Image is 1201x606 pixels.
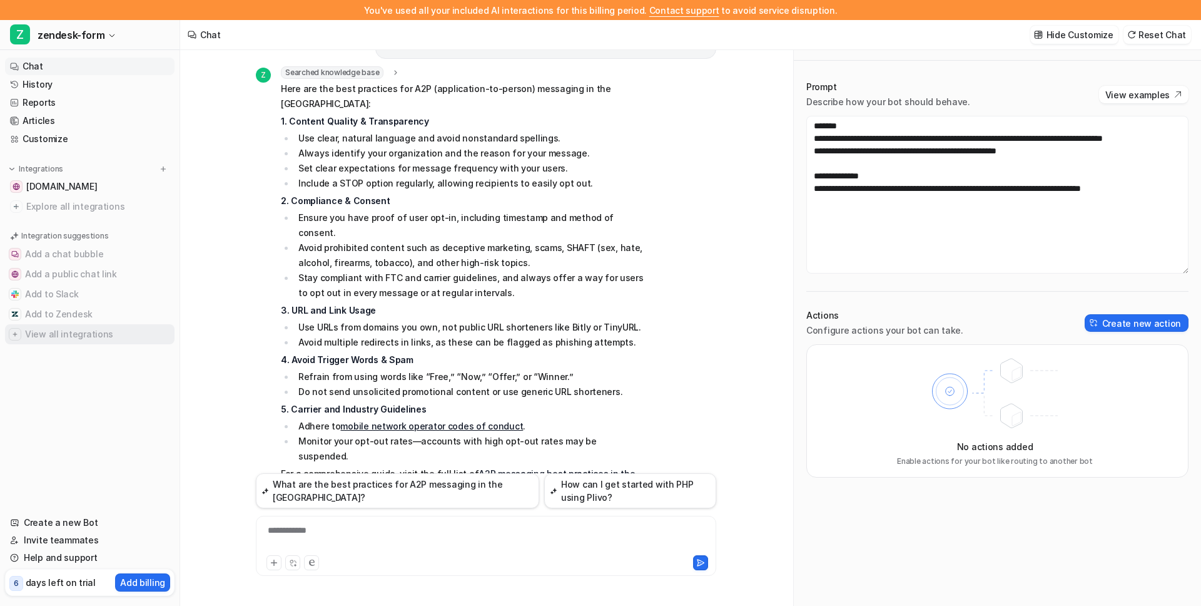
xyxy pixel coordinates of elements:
button: Add to SlackAdd to Slack [5,284,175,304]
button: Add billing [115,573,170,592]
button: Add a chat bubbleAdd a chat bubble [5,244,175,264]
span: Searched knowledge base [281,66,383,79]
p: No actions added [957,440,1033,453]
li: Include a STOP option regularly, allowing recipients to easily opt out. [295,176,647,191]
span: zendesk-form [38,26,104,44]
button: Reset Chat [1123,26,1191,44]
strong: 5. Carrier and Industry Guidelines [281,404,426,414]
button: Add a public chat linkAdd a public chat link [5,264,175,284]
li: Stay compliant with FTC and carrier guidelines, and always offer a way for users to opt out in ev... [295,270,647,300]
img: create-action-icon.svg [1090,319,1098,327]
li: Ensure you have proof of user opt-in, including timestamp and method of consent. [295,210,647,240]
img: expand menu [8,165,16,173]
img: Add a chat bubble [11,250,19,258]
button: How can I get started with PHP using Plivo? [544,473,716,508]
li: Avoid prohibited content such as deceptive marketing, scams, SHAFT (sex, hate, alcohol, firearms,... [295,240,647,270]
span: Z [10,24,30,44]
button: Hide Customize [1030,26,1118,44]
a: Help and support [5,549,175,567]
li: Set clear expectations for message frequency with your users. [295,161,647,176]
p: Actions [806,309,963,322]
a: Create a new Bot [5,514,175,532]
a: Invite teammates [5,532,175,549]
img: Add a public chat link [11,270,19,278]
button: View examples [1099,86,1188,103]
button: Add to ZendeskAdd to Zendesk [5,304,175,324]
p: Describe how your bot should behave. [806,96,970,108]
p: Integration suggestions [21,230,108,242]
button: What are the best practices for A2P messaging in the [GEOGRAPHIC_DATA]? [256,473,539,508]
p: 6 [14,578,19,589]
a: Explore all integrations [5,198,175,215]
span: Explore all integrations [26,197,170,217]
li: Use URLs from domains you own, not public URL shorteners like Bitly or TinyURL. [295,320,647,335]
li: Refrain from using words like “Free,” “Now,” “Offer,” or “Winner.” [295,369,647,384]
li: Avoid multiple redirects in links, as these can be flagged as phishing attempts. [295,335,647,350]
a: Articles [5,112,175,130]
button: Create new action [1085,314,1188,332]
p: Add billing [120,576,165,589]
span: Z [256,68,271,83]
img: View all integrations [11,331,19,338]
strong: 3. URL and Link Usage [281,305,376,316]
img: menu_add.svg [159,165,168,173]
span: Contact support [649,5,719,16]
li: Do not send unsolicited promotional content or use generic URL shorteners. [295,384,647,399]
p: Configure actions your bot can take. [806,324,963,337]
strong: 4. Avoid Trigger Words & Spam [281,354,413,365]
p: days left on trial [26,576,96,589]
img: reset [1127,30,1136,39]
img: customize [1034,30,1043,39]
a: mobile network operator codes of conduct [340,421,523,431]
a: Reports [5,94,175,111]
li: Adhere to . [295,419,647,434]
strong: 1. Content Quality & Transparency [281,116,429,126]
p: For a comprehensive guide, visit the full list of . [281,466,647,496]
li: Monitor your opt-out rates—accounts with high opt-out rates may be suspended. [295,434,647,464]
a: www.plivo.com[DOMAIN_NAME] [5,178,175,195]
img: explore all integrations [10,200,23,213]
li: Use clear, natural language and avoid nonstandard spellings. [295,131,647,146]
img: Add to Zendesk [11,311,19,318]
strong: 2. Compliance & Consent [281,195,390,206]
p: Enable actions for your bot like routing to another bot [897,456,1093,467]
button: View all integrationsView all integrations [5,324,175,344]
a: Customize [5,130,175,148]
div: Chat [200,28,221,41]
img: www.plivo.com [13,183,20,190]
p: Hide Customize [1046,28,1113,41]
a: History [5,76,175,93]
p: Integrations [19,164,63,174]
a: Chat [5,58,175,75]
span: [DOMAIN_NAME] [26,180,97,193]
li: Always identify your organization and the reason for your message. [295,146,647,161]
p: Here are the best practices for A2P (application-to-person) messaging in the [GEOGRAPHIC_DATA]: [281,81,647,111]
button: Integrations [5,163,67,175]
img: Add to Slack [11,290,19,298]
p: Prompt [806,81,970,93]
